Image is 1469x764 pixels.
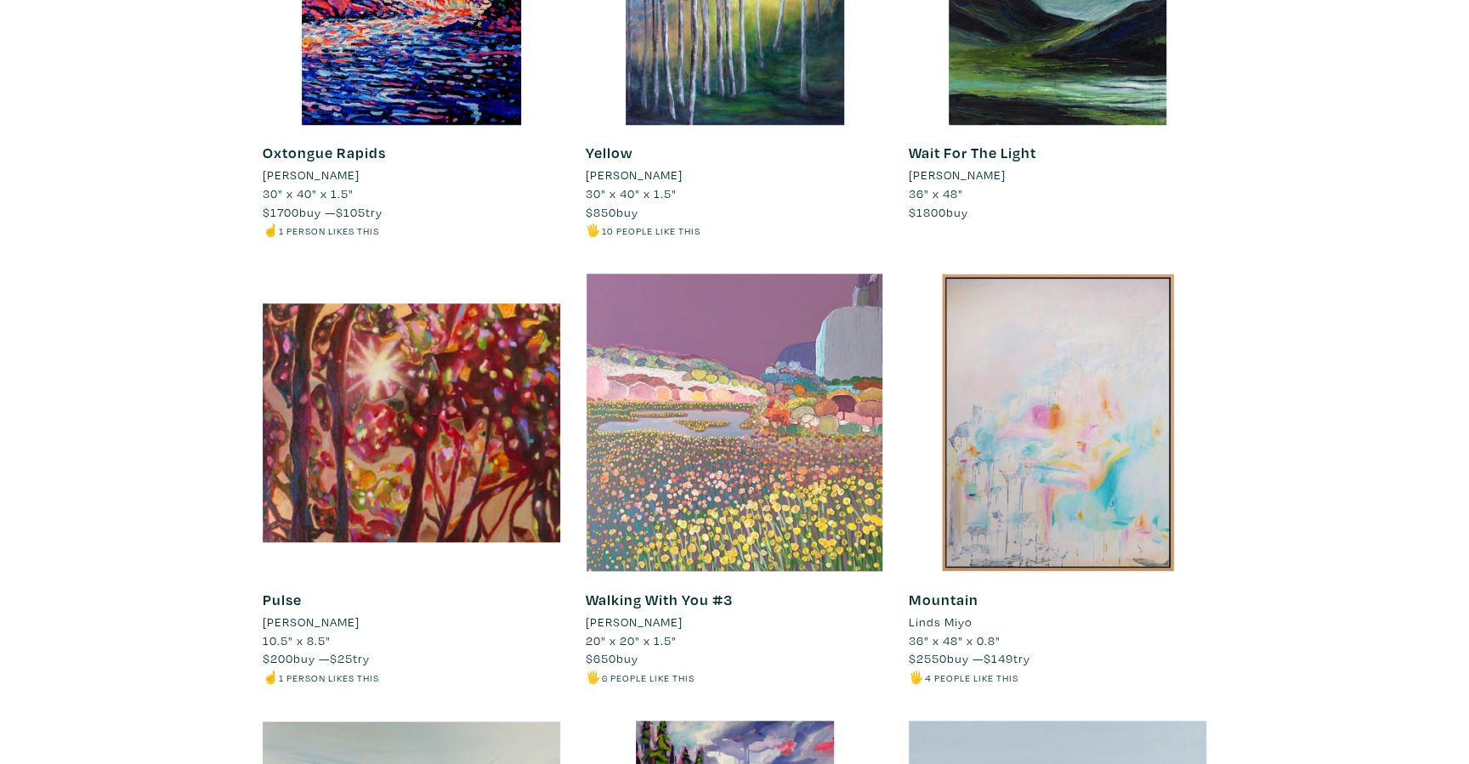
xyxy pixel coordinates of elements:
[909,668,1206,687] li: 🖐️
[336,204,366,220] span: $105
[586,204,616,220] span: $850
[602,224,700,237] small: 10 people like this
[263,613,360,631] li: [PERSON_NAME]
[586,204,638,220] span: buy
[263,166,560,184] a: [PERSON_NAME]
[586,650,616,666] span: $650
[586,613,683,631] li: [PERSON_NAME]
[263,590,302,609] a: Pulse
[263,632,331,648] span: 10.5" x 8.5"
[909,590,978,609] a: Mountain
[909,166,1206,184] a: [PERSON_NAME]
[586,166,883,184] a: [PERSON_NAME]
[263,650,370,666] span: buy — try
[279,224,379,237] small: 1 person likes this
[586,221,883,240] li: 🖐️
[330,650,353,666] span: $25
[586,632,677,648] span: 20" x 20" x 1.5"
[909,613,1206,631] a: Linds Miyo
[925,671,1018,684] small: 4 people like this
[602,671,695,684] small: 6 people like this
[586,650,638,666] span: buy
[263,650,293,666] span: $200
[263,613,560,631] a: [PERSON_NAME]
[909,650,947,666] span: $2550
[909,185,963,201] span: 36" x 48"
[263,204,383,220] span: buy — try
[263,221,560,240] li: ☝️
[909,632,1001,648] span: 36" x 48" x 0.8"
[909,613,973,631] li: Linds Miyo
[909,204,968,220] span: buy
[263,668,560,687] li: ☝️
[279,671,379,684] small: 1 person likes this
[586,185,677,201] span: 30" x 40" x 1.5"
[909,143,1036,162] a: Wait For The Light
[586,166,683,184] li: [PERSON_NAME]
[909,166,1006,184] li: [PERSON_NAME]
[263,204,299,220] span: $1700
[586,143,632,162] a: Yellow
[586,668,883,687] li: 🖐️
[263,185,354,201] span: 30" x 40" x 1.5"
[984,650,1013,666] span: $149
[909,650,1030,666] span: buy — try
[586,613,883,631] a: [PERSON_NAME]
[263,166,360,184] li: [PERSON_NAME]
[586,590,733,609] a: Walking With You #3
[909,204,946,220] span: $1800
[263,143,386,162] a: Oxtongue Rapids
